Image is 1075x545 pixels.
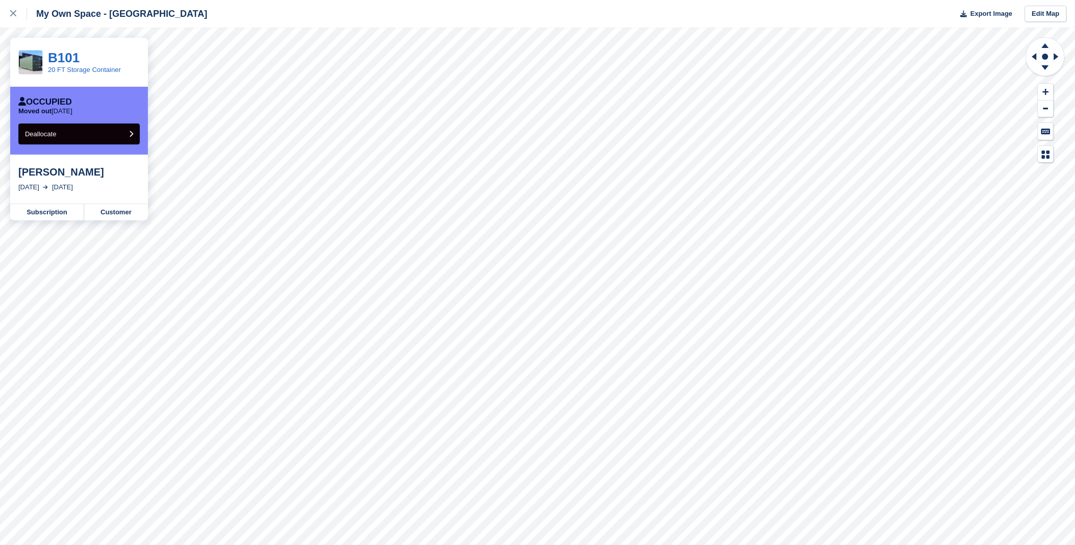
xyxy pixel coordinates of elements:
[1038,101,1054,117] button: Zoom Out
[1025,6,1067,22] a: Edit Map
[1038,146,1054,163] button: Map Legend
[1038,123,1054,140] button: Keyboard Shortcuts
[955,6,1013,22] button: Export Image
[27,8,207,20] div: My Own Space - [GEOGRAPHIC_DATA]
[18,182,39,192] div: [DATE]
[1038,84,1054,101] button: Zoom In
[43,185,48,189] img: arrow-right-light-icn-cde0832a797a2874e46488d9cf13f60e5c3a73dbe684e267c42b8395dfbc2abf.svg
[18,166,140,178] div: [PERSON_NAME]
[48,66,121,73] a: 20 FT Storage Container
[52,182,73,192] div: [DATE]
[84,204,148,220] a: Customer
[18,123,140,144] button: Deallocate
[970,9,1012,19] span: Export Image
[19,51,42,74] img: CSS_Pricing_20ftContainer_683x683.jpg
[10,204,84,220] a: Subscription
[18,97,72,107] div: Occupied
[18,107,52,115] span: Moved out
[18,107,72,115] p: [DATE]
[25,130,56,138] span: Deallocate
[48,50,80,65] a: B101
